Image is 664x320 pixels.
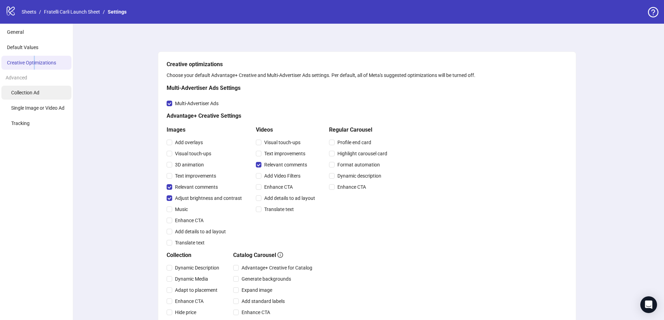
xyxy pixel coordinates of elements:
h5: Videos [256,126,318,134]
span: Add details to ad layout [261,194,318,202]
span: question-circle [648,7,658,17]
li: / [103,8,105,16]
li: / [39,8,41,16]
span: Dynamic Media [172,275,211,283]
span: info-circle [277,252,283,258]
span: Format automation [335,161,383,169]
span: Hide price [172,309,199,316]
h5: Regular Carousel [329,126,390,134]
span: Visual touch-ups [172,150,214,157]
span: 3D animation [172,161,207,169]
span: Dynamic Description [172,264,222,272]
span: Relevant comments [172,183,221,191]
span: Default Values [7,45,38,50]
span: Text improvements [172,172,219,180]
span: Translate text [261,205,297,213]
span: Translate text [172,239,207,247]
span: Enhance CTA [261,183,296,191]
span: Highlight carousel card [335,150,390,157]
span: General [7,29,24,35]
span: Profile end card [335,139,374,146]
span: Expand image [239,286,275,294]
span: Dynamic description [335,172,384,180]
a: Sheets [20,8,38,16]
span: Enhance CTA [239,309,273,316]
h5: Catalog Carousel [233,251,315,259]
span: Text improvements [261,150,308,157]
span: Add Video Filters [261,172,303,180]
span: Tracking [11,120,30,126]
span: Relevant comments [261,161,310,169]
span: Add details to ad layout [172,228,229,235]
span: Enhance CTA [335,183,369,191]
a: Fratelli Carli Launch Sheet [43,8,101,16]
span: Creative Optimizations [7,60,56,65]
h5: Creative optimizations [167,60,567,69]
h5: Advantage+ Creative Settings [167,112,390,120]
span: Advantage+ Creative for Catalog [239,264,315,272]
span: Multi-Advertiser Ads [172,100,221,107]
span: Add standard labels [239,297,288,305]
span: Music [172,205,191,213]
span: Adjust brightness and contrast [172,194,245,202]
div: Open Intercom Messenger [640,296,657,313]
span: Collection Ad [11,90,39,95]
span: Enhance CTA [172,297,206,305]
span: Visual touch-ups [261,139,303,146]
h5: Collection [167,251,222,259]
h5: Images [167,126,245,134]
h5: Multi-Advertiser Ads Settings [167,84,390,92]
span: Adapt to placement [172,286,220,294]
a: Settings [106,8,128,16]
span: Generate backgrounds [239,275,294,283]
span: Enhance CTA [172,217,206,224]
div: Choose your default Advantage+ Creative and Multi-Advertiser Ads settings. Per default, all of Me... [167,71,567,79]
span: Add overlays [172,139,206,146]
span: Single Image or Video Ad [11,105,64,111]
